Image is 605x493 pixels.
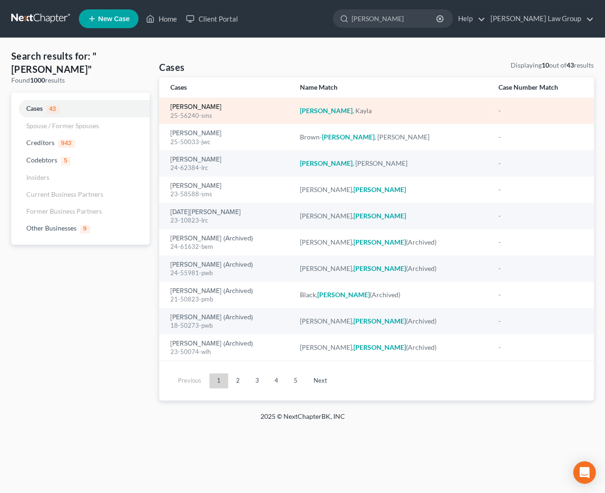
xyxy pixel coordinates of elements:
span: Creditors [26,139,54,146]
span: Insiders [26,173,49,181]
span: 5 [61,157,70,165]
div: [PERSON_NAME], (Archived) [299,343,483,352]
div: - [498,343,582,352]
span: Current Business Partners [26,190,103,198]
a: 3 [248,373,267,388]
div: 24-62384-lrc [170,163,284,172]
a: Current Business Partners [11,186,150,203]
span: 9 [80,225,90,233]
span: Other Businesses [26,224,77,232]
em: [PERSON_NAME] [353,212,406,220]
div: [PERSON_NAME], (Archived) [299,264,483,273]
span: New Case [98,15,130,23]
div: Brown- , [PERSON_NAME] [299,132,483,142]
span: 943 [58,139,75,148]
div: Displaying out of results [511,61,594,70]
div: 18-50273-pwb [170,321,284,330]
a: [PERSON_NAME] (Archived) [170,235,253,242]
em: [PERSON_NAME] [353,238,406,246]
em: [PERSON_NAME] [353,264,406,272]
a: Next [306,373,334,388]
a: Creditors943 [11,134,150,152]
span: Codebtors [26,156,57,164]
span: Spouse / Former Spouses [26,122,99,130]
div: 23-50074-wlh [170,347,284,356]
th: Name Match [292,77,491,98]
div: - [498,290,582,300]
div: - [498,185,582,194]
a: Spouse / Former Spouses [11,117,150,134]
span: 43 [46,105,59,114]
div: Open Intercom Messenger [573,461,596,484]
div: - [498,132,582,142]
div: 24-61632-bem [170,242,284,251]
a: [PERSON_NAME] (Archived) [170,288,253,294]
a: 4 [267,373,286,388]
a: [PERSON_NAME] [170,156,222,163]
div: , [PERSON_NAME] [299,159,483,168]
strong: 10 [542,61,549,69]
div: 25-50033-jwc [170,138,284,146]
em: [PERSON_NAME] [317,291,369,299]
div: - [498,316,582,326]
em: [PERSON_NAME] [299,159,352,167]
a: [PERSON_NAME] Law Group [486,10,593,27]
strong: 1000 [30,76,45,84]
input: Search by name... [352,10,437,27]
h4: Cases [159,61,184,74]
a: [PERSON_NAME] [170,183,222,189]
a: [PERSON_NAME] (Archived) [170,340,253,347]
em: [PERSON_NAME] [353,343,406,351]
div: [PERSON_NAME], [299,185,483,194]
div: - [498,238,582,247]
div: - [498,264,582,273]
a: 1 [209,373,228,388]
a: Cases43 [11,100,150,117]
div: 25-56240-sms [170,111,284,120]
a: Codebtors5 [11,152,150,169]
a: Home [141,10,181,27]
strong: 43 [567,61,574,69]
a: Former Business Partners [11,203,150,220]
em: [PERSON_NAME] [299,107,352,115]
a: Other Businesses9 [11,220,150,237]
em: [PERSON_NAME] [322,133,374,141]
div: 2025 © NextChapterBK, INC [35,412,570,429]
span: Former Business Partners [26,207,102,215]
div: [PERSON_NAME], [299,211,483,221]
div: Black, (Archived) [299,290,483,300]
a: [PERSON_NAME] [170,130,222,137]
a: Client Portal [181,10,242,27]
a: 5 [286,373,305,388]
div: - [498,159,582,168]
span: Cases [26,104,43,112]
th: Cases [159,77,292,98]
div: , Kayla [299,106,483,116]
div: - [498,211,582,221]
a: Insiders [11,169,150,186]
div: [PERSON_NAME], (Archived) [299,316,483,326]
th: Case Number Match [491,77,594,98]
a: [PERSON_NAME] (Archived) [170,262,253,268]
div: Found results [11,76,150,85]
div: [PERSON_NAME], (Archived) [299,238,483,247]
div: 24-55981-pwb [170,269,284,277]
a: [DATE][PERSON_NAME] [170,209,241,216]
a: 2 [229,373,247,388]
div: 23-10823-lrc [170,216,284,225]
em: [PERSON_NAME] [353,185,406,193]
em: [PERSON_NAME] [353,317,406,325]
h4: Search results for: "[PERSON_NAME]" [11,49,150,76]
div: - [498,106,582,116]
a: Help [453,10,485,27]
div: 23-58588-sms [170,190,284,199]
div: 21-50823-pmb [170,295,284,304]
a: [PERSON_NAME] [170,104,222,110]
a: [PERSON_NAME] (Archived) [170,314,253,321]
